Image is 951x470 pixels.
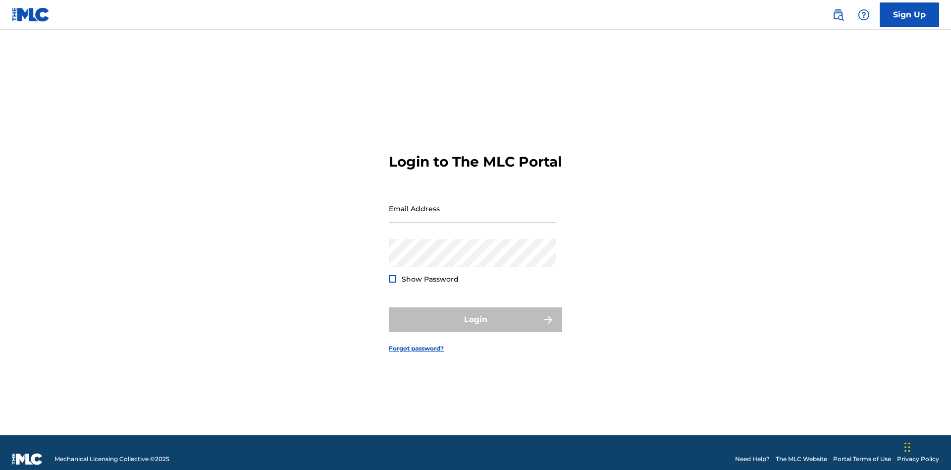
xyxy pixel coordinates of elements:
[833,455,891,464] a: Portal Terms of Use
[735,455,770,464] a: Need Help?
[389,344,444,353] a: Forgot password?
[897,455,939,464] a: Privacy Policy
[12,453,43,465] img: logo
[880,2,939,27] a: Sign Up
[828,5,848,25] a: Public Search
[776,455,827,464] a: The MLC Website
[904,432,910,462] div: Drag
[832,9,844,21] img: search
[854,5,874,25] div: Help
[389,153,562,171] h3: Login to The MLC Portal
[12,7,50,22] img: MLC Logo
[858,9,870,21] img: help
[402,275,459,284] span: Show Password
[54,455,169,464] span: Mechanical Licensing Collective © 2025
[901,422,951,470] iframe: Chat Widget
